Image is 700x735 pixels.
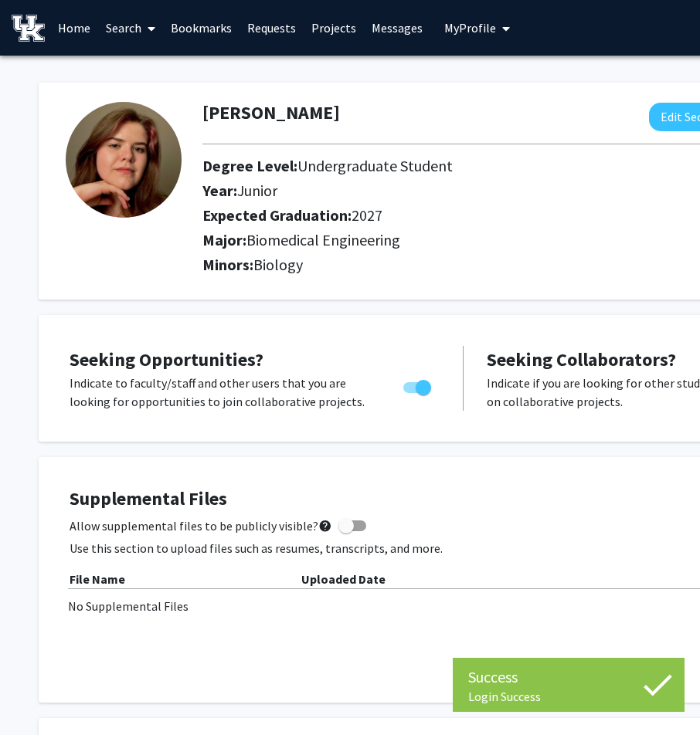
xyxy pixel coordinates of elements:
[12,15,45,42] img: University of Kentucky Logo
[487,347,676,371] span: Seeking Collaborators?
[70,571,125,587] b: File Name
[364,1,430,55] a: Messages
[444,20,496,36] span: My Profile
[98,1,163,55] a: Search
[318,517,332,535] mat-icon: help
[202,102,340,124] h1: [PERSON_NAME]
[468,666,669,689] div: Success
[237,181,277,200] span: Junior
[304,1,364,55] a: Projects
[468,689,669,704] div: Login Success
[66,102,182,218] img: Profile Picture
[70,347,263,371] span: Seeking Opportunities?
[12,666,66,723] iframe: Chat
[397,374,440,397] div: Toggle
[50,1,98,55] a: Home
[246,230,400,249] span: Biomedical Engineering
[352,205,382,225] span: 2027
[297,156,453,175] span: Undergraduate Student
[301,571,386,587] b: Uploaded Date
[70,517,332,535] span: Allow supplemental files to be publicly visible?
[253,255,303,274] span: Biology
[70,374,374,411] p: Indicate to faculty/staff and other users that you are looking for opportunities to join collabor...
[240,1,304,55] a: Requests
[163,1,240,55] a: Bookmarks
